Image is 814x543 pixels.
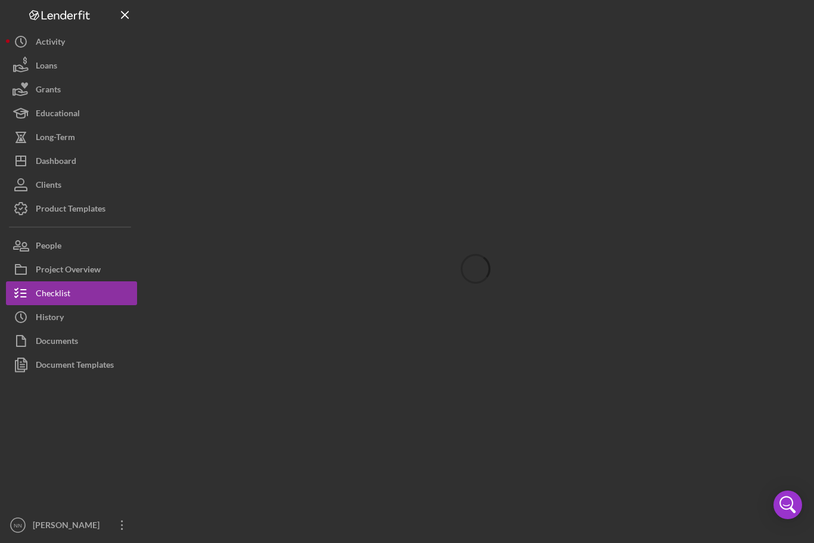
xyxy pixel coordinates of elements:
div: Checklist [36,281,70,308]
button: Checklist [6,281,137,305]
div: [PERSON_NAME] [30,513,107,540]
div: Educational [36,101,80,128]
button: Project Overview [6,257,137,281]
div: History [36,305,64,332]
button: Educational [6,101,137,125]
button: Dashboard [6,149,137,173]
button: Long-Term [6,125,137,149]
button: Product Templates [6,197,137,221]
div: Grants [36,77,61,104]
div: Clients [36,173,61,200]
div: Loans [36,54,57,80]
div: Documents [36,329,78,356]
div: Long-Term [36,125,75,152]
button: Documents [6,329,137,353]
div: Product Templates [36,197,105,224]
button: Clients [6,173,137,197]
button: Document Templates [6,353,137,377]
div: Project Overview [36,257,101,284]
div: Document Templates [36,353,114,380]
button: History [6,305,137,329]
button: Activity [6,30,137,54]
div: Dashboard [36,149,76,176]
button: People [6,234,137,257]
button: NN[PERSON_NAME] [6,513,137,537]
div: Open Intercom Messenger [773,491,802,519]
button: Loans [6,54,137,77]
div: Activity [36,30,65,57]
div: People [36,234,61,260]
text: NN [14,522,22,529]
button: Grants [6,77,137,101]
